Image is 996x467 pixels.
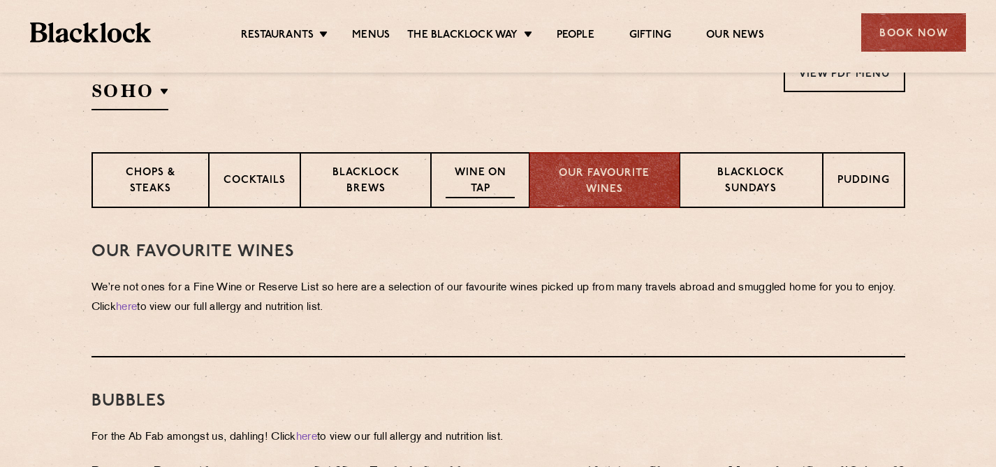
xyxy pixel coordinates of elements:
a: here [296,432,317,443]
h2: SOHO [91,79,168,110]
a: View PDF Menu [784,54,905,92]
a: People [557,29,594,44]
div: Book Now [861,13,966,52]
a: Gifting [629,29,671,44]
h3: bubbles [91,392,905,410]
p: We’re not ones for a Fine Wine or Reserve List so here are a selection of our favourite wines pic... [91,279,905,318]
p: Blacklock Sundays [694,165,807,198]
a: Our News [706,29,764,44]
img: BL_Textured_Logo-footer-cropped.svg [30,22,151,43]
h3: Our Favourite Wines [91,243,905,261]
p: Pudding [837,173,890,191]
p: Blacklock Brews [315,165,417,198]
a: Restaurants [241,29,314,44]
p: Our favourite wines [544,166,665,198]
a: The Blacklock Way [407,29,518,44]
a: here [116,302,137,313]
a: Menus [352,29,390,44]
p: Wine on Tap [446,165,514,198]
p: Cocktails [224,173,286,191]
p: Chops & Steaks [107,165,194,198]
p: For the Ab Fab amongst us, dahling! Click to view our full allergy and nutrition list. [91,428,905,447]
